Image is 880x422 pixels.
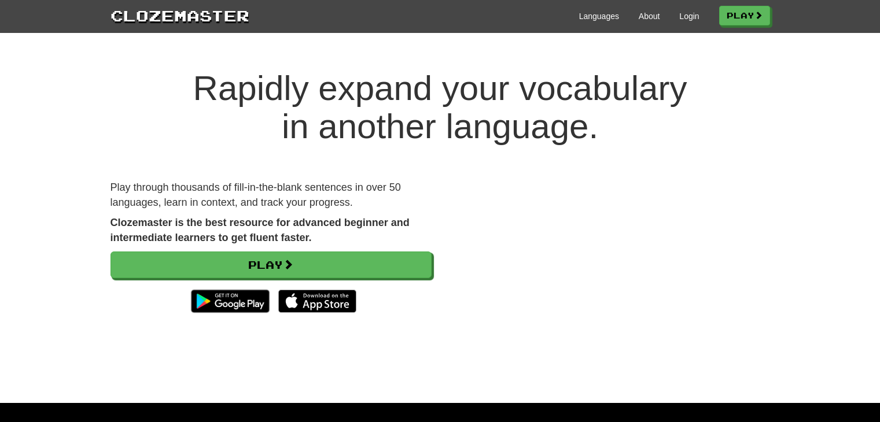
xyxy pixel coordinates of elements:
strong: Clozemaster is the best resource for advanced beginner and intermediate learners to get fluent fa... [111,217,410,243]
img: Get it on Google Play [185,284,275,319]
a: Login [679,10,699,22]
a: Play [111,251,432,278]
a: Play [719,6,770,25]
img: Download_on_the_App_Store_Badge_US-UK_135x40-25178aeef6eb6b83b96f5f2d004eda3bffbb37122de64afbaef7... [278,290,356,313]
a: About [639,10,660,22]
a: Languages [579,10,619,22]
a: Clozemaster [111,5,249,26]
p: Play through thousands of fill-in-the-blank sentences in over 50 languages, learn in context, and... [111,180,432,210]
